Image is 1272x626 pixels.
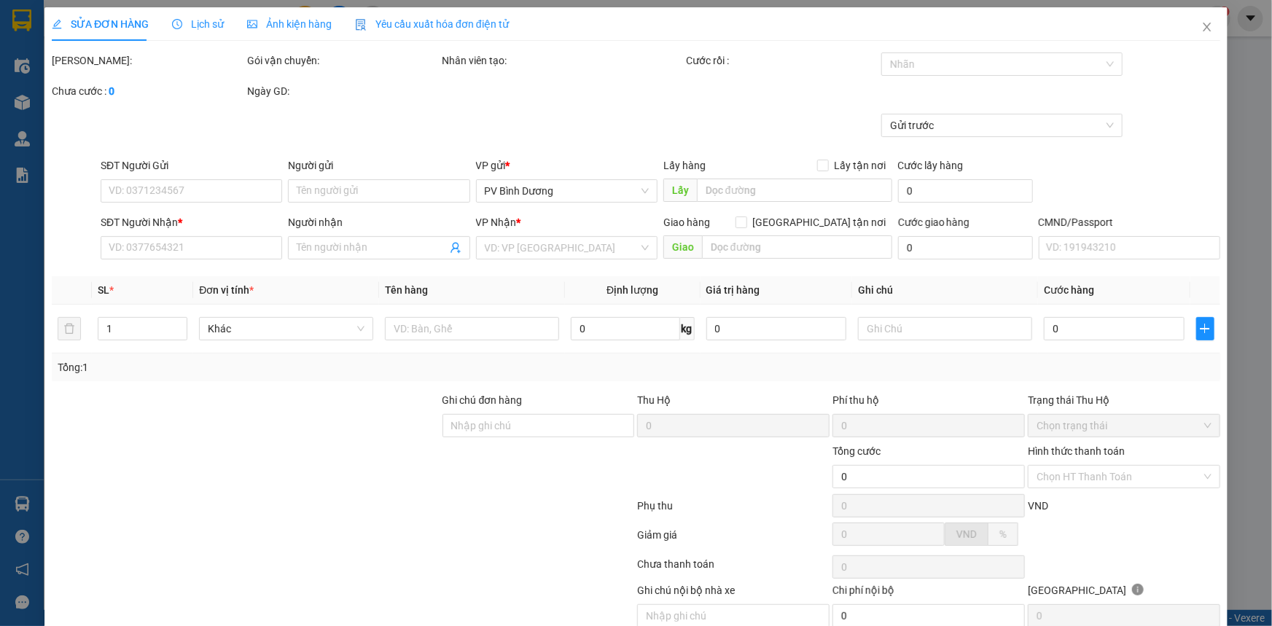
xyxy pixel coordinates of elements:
span: Ảnh kiện hàng [247,18,332,30]
span: Gửi trước [890,114,1114,136]
label: Ghi chú đơn hàng [442,394,523,406]
b: 0 [109,85,114,97]
span: SỬA ĐƠN HÀNG [52,18,149,30]
span: Thu Hộ [637,394,671,406]
button: delete [58,317,81,340]
span: [GEOGRAPHIC_DATA] tận nơi [747,214,892,230]
input: VD: Bàn, Ghế [385,317,559,340]
label: Cước lấy hàng [898,160,964,171]
div: Người gửi [288,157,469,173]
span: SL [98,284,109,296]
span: VP Nhận [476,216,517,228]
div: [GEOGRAPHIC_DATA] [1028,582,1220,604]
span: Nơi nhận: [112,101,135,122]
div: Gói vận chuyển: [247,52,440,69]
span: Nơi gửi: [15,101,30,122]
span: Lịch sử [172,18,224,30]
span: Đơn vị tính [199,284,254,296]
span: Lấy [663,179,697,202]
div: Giảm giá [636,527,832,552]
div: Trạng thái Thu Hộ [1028,392,1220,408]
span: close [1201,21,1213,33]
span: Tổng cước [832,445,881,457]
div: SĐT Người Nhận [101,214,282,230]
img: logo [15,33,34,69]
strong: CÔNG TY TNHH [GEOGRAPHIC_DATA] 214 QL13 - P.26 - Q.BÌNH THẠNH - TP HCM 1900888606 [38,23,118,78]
span: edit [52,19,62,29]
span: Lấy tận nơi [829,157,892,173]
input: Dọc đường [697,179,892,202]
span: Giao [663,235,702,259]
span: Yêu cầu xuất hóa đơn điện tử [355,18,509,30]
span: plus [1197,323,1214,334]
div: Nhân viên tạo: [442,52,684,69]
div: [PERSON_NAME]: [52,52,244,69]
span: Giao hàng [663,216,710,228]
span: Cước hàng [1044,284,1094,296]
label: Hình thức thanh toán [1028,445,1125,457]
div: Phụ thu [636,498,832,523]
span: PV [PERSON_NAME] [147,102,203,118]
div: Cước rồi : [686,52,878,69]
span: Khác [208,318,364,340]
div: CMND/Passport [1039,214,1220,230]
strong: BIÊN NHẬN GỬI HÀNG HOÁ [50,87,169,98]
label: Cước giao hàng [898,216,970,228]
span: % [999,528,1007,540]
input: Cước giao hàng [898,236,1033,259]
button: plus [1196,317,1214,340]
div: Người nhận [288,214,469,230]
img: icon [355,19,367,31]
span: Định lượng [606,284,658,296]
span: kg [680,317,695,340]
button: Close [1187,7,1228,48]
span: Giá trị hàng [706,284,760,296]
span: clock-circle [172,19,182,29]
div: SĐT Người Gửi [101,157,282,173]
span: VND [1028,500,1048,512]
input: Cước lấy hàng [898,179,1033,203]
span: info-circle [1132,584,1144,595]
span: PV Bình Dương [485,180,649,202]
input: Ghi chú đơn hàng [442,414,635,437]
span: Lấy hàng [663,160,706,171]
div: Tổng: 1 [58,359,491,375]
span: VND [956,528,977,540]
span: user-add [450,242,461,254]
span: 15:40:36 [DATE] [138,66,206,77]
span: picture [247,19,257,29]
input: Ghi Chú [858,317,1032,340]
th: Ghi chú [852,276,1038,305]
div: Phí thu hộ [832,392,1025,414]
span: Chọn trạng thái [1037,415,1211,437]
div: VP gửi [476,157,658,173]
div: Chi phí nội bộ [832,582,1025,604]
div: Chưa cước : [52,83,244,99]
span: BD09250242 [147,55,206,66]
span: Tên hàng [385,284,428,296]
div: Ghi chú nội bộ nhà xe [637,582,830,604]
input: Dọc đường [702,235,892,259]
div: Ngày GD: [247,83,440,99]
div: Chưa thanh toán [636,556,832,582]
